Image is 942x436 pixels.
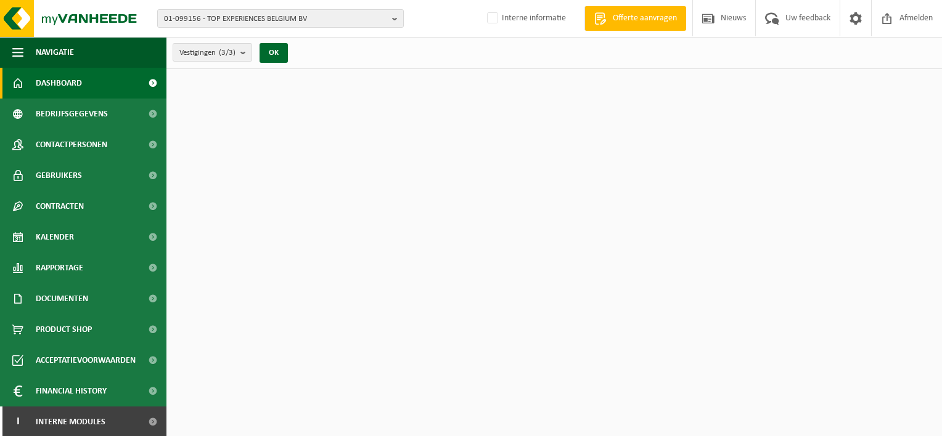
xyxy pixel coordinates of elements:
button: OK [260,43,288,63]
span: Contactpersonen [36,129,107,160]
span: Contracten [36,191,84,222]
span: Offerte aanvragen [610,12,680,25]
button: Vestigingen(3/3) [173,43,252,62]
span: Gebruikers [36,160,82,191]
span: Vestigingen [179,44,236,62]
span: Kalender [36,222,74,252]
a: Offerte aanvragen [584,6,686,31]
count: (3/3) [219,49,236,57]
button: 01-099156 - TOP EXPERIENCES BELGIUM BV [157,9,404,28]
span: Product Shop [36,314,92,345]
label: Interne informatie [485,9,566,28]
span: Dashboard [36,68,82,99]
span: Financial History [36,376,107,406]
span: 01-099156 - TOP EXPERIENCES BELGIUM BV [164,10,387,28]
span: Documenten [36,283,88,314]
span: Bedrijfsgegevens [36,99,108,129]
span: Acceptatievoorwaarden [36,345,136,376]
span: Rapportage [36,252,83,283]
span: Navigatie [36,37,74,68]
